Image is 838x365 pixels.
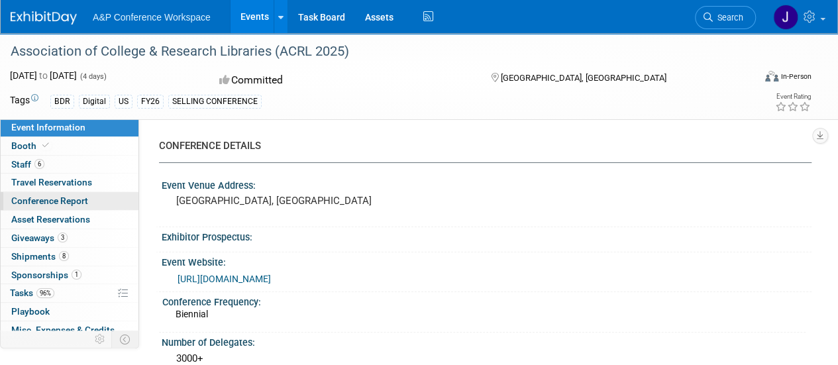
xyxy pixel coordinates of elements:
[168,95,262,109] div: SELLING CONFERENCE
[34,159,44,169] span: 6
[780,72,812,81] div: In-Person
[137,95,164,109] div: FY26
[178,274,271,284] a: [URL][DOMAIN_NAME]
[11,251,69,262] span: Shipments
[162,333,812,349] div: Number of Delegates:
[773,5,798,30] img: Jessica Gribble
[79,95,110,109] div: Digital
[10,93,38,109] td: Tags
[11,122,85,132] span: Event Information
[59,251,69,261] span: 8
[1,303,138,321] a: Playbook
[1,229,138,247] a: Giveaways3
[11,214,90,225] span: Asset Reservations
[765,71,778,81] img: Format-Inperson.png
[11,270,81,280] span: Sponsorships
[1,248,138,266] a: Shipments8
[11,140,52,151] span: Booth
[50,95,74,109] div: BDR
[10,70,77,81] span: [DATE] [DATE]
[1,174,138,191] a: Travel Reservations
[1,321,138,339] a: Misc. Expenses & Credits
[1,192,138,210] a: Conference Report
[1,119,138,136] a: Event Information
[93,12,211,23] span: A&P Conference Workspace
[215,69,469,92] div: Committed
[58,233,68,242] span: 3
[176,195,418,207] pre: [GEOGRAPHIC_DATA], [GEOGRAPHIC_DATA]
[11,159,44,170] span: Staff
[79,72,107,81] span: (4 days)
[72,270,81,280] span: 1
[162,252,812,269] div: Event Website:
[1,266,138,284] a: Sponsorships1
[37,70,50,81] span: to
[775,93,811,100] div: Event Rating
[694,69,812,89] div: Event Format
[42,142,49,149] i: Booth reservation complete
[1,211,138,229] a: Asset Reservations
[36,288,54,298] span: 96%
[162,176,812,192] div: Event Venue Address:
[162,292,806,309] div: Conference Frequency:
[11,177,92,187] span: Travel Reservations
[1,137,138,155] a: Booth
[11,11,77,25] img: ExhibitDay
[112,331,139,348] td: Toggle Event Tabs
[1,284,138,302] a: Tasks96%
[176,309,208,319] span: Biennial
[6,40,743,64] div: Association of College & Research Libraries (ACRL 2025)
[89,331,112,348] td: Personalize Event Tab Strip
[695,6,756,29] a: Search
[162,227,812,244] div: Exhibitor Prospectus:
[11,306,50,317] span: Playbook
[713,13,743,23] span: Search
[159,139,802,153] div: CONFERENCE DETAILS
[10,287,54,298] span: Tasks
[11,325,115,335] span: Misc. Expenses & Credits
[500,73,666,83] span: [GEOGRAPHIC_DATA], [GEOGRAPHIC_DATA]
[1,156,138,174] a: Staff6
[115,95,132,109] div: US
[11,233,68,243] span: Giveaways
[11,195,88,206] span: Conference Report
